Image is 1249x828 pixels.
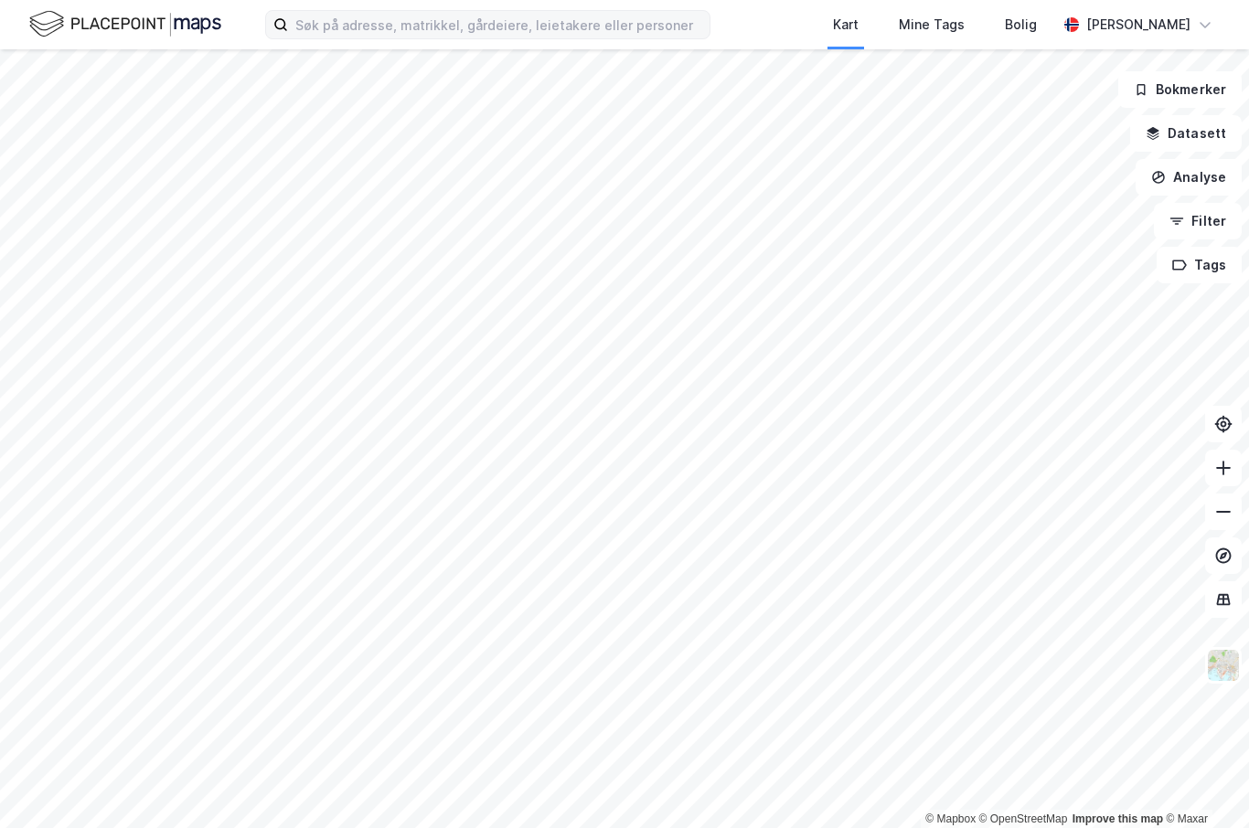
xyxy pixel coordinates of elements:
div: Bolig [1005,14,1037,36]
div: Kontrollprogram for chat [1158,740,1249,828]
input: Søk på adresse, matrikkel, gårdeiere, leietakere eller personer [288,11,710,38]
a: OpenStreetMap [979,812,1068,825]
button: Bokmerker [1118,71,1242,108]
button: Analyse [1136,159,1242,196]
div: Kart [833,14,859,36]
img: Z [1206,648,1241,683]
div: [PERSON_NAME] [1086,14,1190,36]
img: logo.f888ab2527a4732fd821a326f86c7f29.svg [29,8,221,40]
a: Mapbox [925,812,976,825]
button: Datasett [1130,115,1242,152]
button: Tags [1157,247,1242,283]
div: Mine Tags [899,14,965,36]
iframe: Chat Widget [1158,740,1249,828]
a: Improve this map [1073,812,1163,825]
button: Filter [1154,203,1242,239]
